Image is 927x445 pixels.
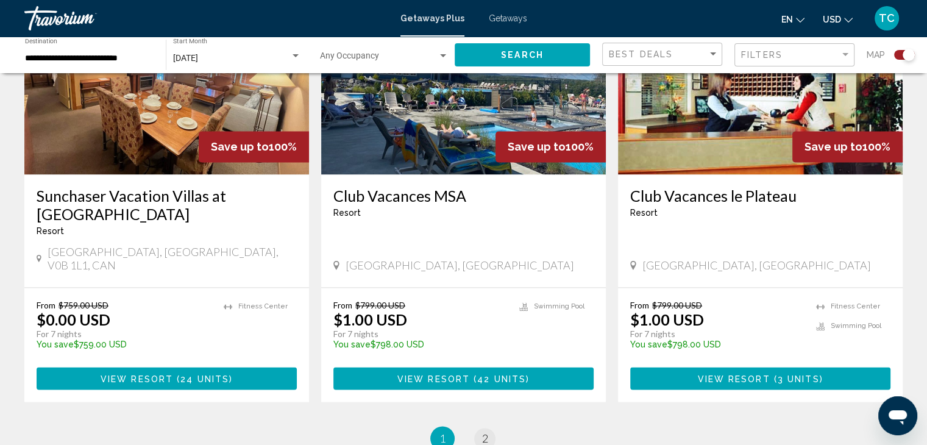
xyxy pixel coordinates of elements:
[333,329,507,340] p: For 7 nights
[697,374,770,383] span: View Resort
[333,310,407,329] p: $1.00 USD
[508,140,566,153] span: Save up to
[173,53,198,63] span: [DATE]
[482,432,488,445] span: 2
[37,310,110,329] p: $0.00 USD
[792,131,903,162] div: 100%
[867,46,885,63] span: Map
[489,13,527,23] a: Getaways
[878,396,917,435] iframe: Poga, lai palaistu ziņojumapmaiņas logu
[630,367,890,390] button: View Resort(3 units)
[333,208,361,218] span: Resort
[59,300,108,310] span: $759.00 USD
[495,131,606,162] div: 100%
[652,300,702,310] span: $799.00 USD
[630,187,890,205] a: Club Vacances le Plateau
[741,50,783,60] span: Filters
[333,340,507,349] p: $798.00 USD
[439,432,446,445] span: 1
[534,302,584,310] span: Swimming Pool
[455,43,590,66] button: Search
[630,208,658,218] span: Resort
[37,187,297,223] a: Sunchaser Vacation Villas at [GEOGRAPHIC_DATA]
[333,187,594,205] a: Club Vacances MSA
[630,300,649,310] span: From
[781,10,804,28] button: Change language
[470,374,530,383] span: ( )
[609,49,673,59] span: Best Deals
[37,340,74,349] span: You save
[333,367,594,390] button: View Resort(42 units)
[180,374,229,383] span: 24 units
[831,302,880,310] span: Fitness Center
[804,140,862,153] span: Save up to
[823,10,853,28] button: Change currency
[501,51,544,60] span: Search
[37,340,211,349] p: $759.00 USD
[397,374,470,383] span: View Resort
[823,15,841,24] span: USD
[770,374,823,383] span: ( )
[37,367,297,390] button: View Resort(24 units)
[333,300,352,310] span: From
[173,374,233,383] span: ( )
[630,340,804,349] p: $798.00 USD
[37,329,211,340] p: For 7 nights
[199,131,309,162] div: 100%
[630,329,804,340] p: For 7 nights
[211,140,269,153] span: Save up to
[879,12,895,24] span: TC
[346,258,574,272] span: [GEOGRAPHIC_DATA], [GEOGRAPHIC_DATA]
[477,374,526,383] span: 42 units
[630,310,704,329] p: $1.00 USD
[734,43,854,68] button: Filter
[642,258,871,272] span: [GEOGRAPHIC_DATA], [GEOGRAPHIC_DATA]
[101,374,173,383] span: View Resort
[871,5,903,31] button: User Menu
[238,302,288,310] span: Fitness Center
[400,13,464,23] a: Getaways Plus
[355,300,405,310] span: $799.00 USD
[24,6,388,30] a: Travorium
[37,226,64,236] span: Resort
[48,245,297,272] span: [GEOGRAPHIC_DATA], [GEOGRAPHIC_DATA], V0B 1L1, CAN
[37,300,55,310] span: From
[333,340,371,349] span: You save
[609,49,719,60] mat-select: Sort by
[630,340,667,349] span: You save
[778,374,820,383] span: 3 units
[831,322,881,330] span: Swimming Pool
[781,15,793,24] span: en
